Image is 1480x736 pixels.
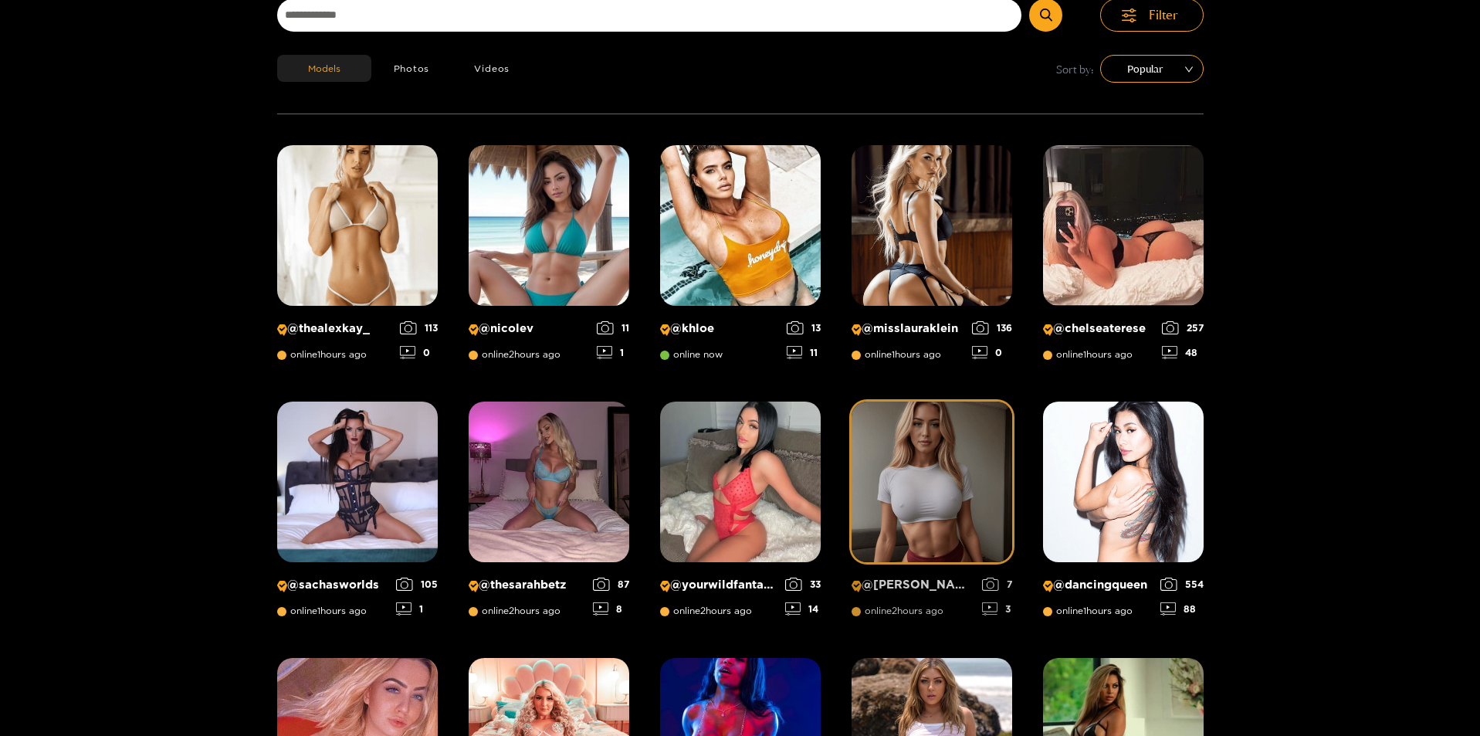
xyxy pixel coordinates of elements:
div: sort [1100,55,1204,83]
div: 14 [785,602,821,616]
button: Photos [371,55,452,82]
div: 105 [396,578,438,591]
div: 13 [787,321,821,334]
p: @ thealexkay_ [277,321,392,336]
div: 0 [972,346,1012,359]
img: Creator Profile Image: yourwildfantasyy69 [660,402,821,562]
span: online 2 hours ago [852,605,943,616]
div: 257 [1162,321,1204,334]
button: Videos [452,55,532,82]
img: Creator Profile Image: chelseaterese [1043,145,1204,306]
p: @ misslauraklein [852,321,964,336]
img: Creator Profile Image: khloe [660,145,821,306]
div: 11 [787,346,821,359]
div: 7 [982,578,1012,591]
a: Creator Profile Image: yourwildfantasyy69@yourwildfantasyy69online2hours ago3314 [660,402,821,627]
p: @ sachasworlds [277,578,388,592]
div: 87 [593,578,629,591]
span: online now [660,349,723,360]
div: 11 [597,321,629,334]
img: Creator Profile Image: dancingqueen [1043,402,1204,562]
a: Creator Profile Image: michelle@[PERSON_NAME]online2hours ago73 [852,402,1012,627]
p: @ thesarahbetz [469,578,585,592]
p: @ dancingqueen [1043,578,1153,592]
div: 136 [972,321,1012,334]
p: @ yourwildfantasyy69 [660,578,777,592]
div: 48 [1162,346,1204,359]
span: Sort by: [1056,60,1094,78]
a: Creator Profile Image: dancingqueen@dancingqueenonline1hours ago55488 [1043,402,1204,627]
span: online 1 hours ago [1043,605,1133,616]
div: 8 [593,602,629,616]
span: online 1 hours ago [852,349,941,360]
img: Creator Profile Image: thesarahbetz [469,402,629,562]
span: online 1 hours ago [277,349,367,360]
div: 1 [396,602,438,616]
div: 1 [597,346,629,359]
div: 0 [400,346,438,359]
img: Creator Profile Image: thealexkay_ [277,145,438,306]
a: Creator Profile Image: sachasworlds@sachasworldsonline1hours ago1051 [277,402,438,627]
div: 33 [785,578,821,591]
a: Creator Profile Image: khloe@khloeonline now1311 [660,145,821,371]
a: Creator Profile Image: thealexkay_@thealexkay_online1hours ago1130 [277,145,438,371]
img: Creator Profile Image: misslauraklein [852,145,1012,306]
span: online 2 hours ago [469,349,561,360]
a: Creator Profile Image: misslauraklein@misslaurakleinonline1hours ago1360 [852,145,1012,371]
p: @ nicolev [469,321,589,336]
img: Creator Profile Image: sachasworlds [277,402,438,562]
div: 3 [982,602,1012,616]
span: online 2 hours ago [660,605,752,616]
p: @ chelseaterese [1043,321,1154,336]
img: Creator Profile Image: michelle [852,402,1012,562]
img: Creator Profile Image: nicolev [469,145,629,306]
div: 88 [1160,602,1204,616]
div: 113 [400,321,438,334]
span: online 2 hours ago [469,605,561,616]
a: Creator Profile Image: chelseaterese@chelseatereseonline1hours ago25748 [1043,145,1204,371]
span: online 1 hours ago [1043,349,1133,360]
a: Creator Profile Image: nicolev@nicolevonline2hours ago111 [469,145,629,371]
a: Creator Profile Image: thesarahbetz@thesarahbetzonline2hours ago878 [469,402,629,627]
p: @ khloe [660,321,779,336]
span: Popular [1112,57,1192,80]
div: 554 [1160,578,1204,591]
span: online 1 hours ago [277,605,367,616]
p: @ [PERSON_NAME] [852,578,974,592]
span: Filter [1149,6,1178,24]
button: Models [277,55,371,82]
